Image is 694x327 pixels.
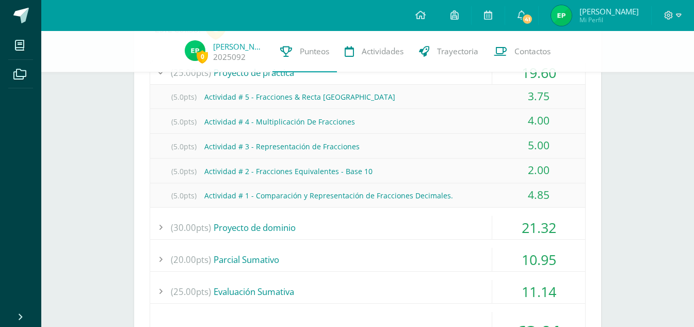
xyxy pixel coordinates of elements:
div: Proyecto de dominio [150,216,585,239]
span: (5.0pts) [163,85,204,108]
span: 0 [197,50,208,63]
div: 4.00 [492,109,585,132]
a: Actividades [337,31,411,72]
span: (25.00pts) [171,61,211,84]
div: 2.00 [492,159,585,182]
span: Mi Perfil [579,15,639,24]
span: Punteos [300,46,329,57]
span: [PERSON_NAME] [579,6,639,17]
span: 41 [522,13,533,25]
span: (5.0pts) [163,110,204,133]
a: Trayectoria [411,31,486,72]
div: 10.95 [492,248,585,271]
div: 5.00 [492,134,585,157]
span: (5.0pts) [163,135,204,158]
div: 21.32 [492,216,585,239]
span: Contactos [514,46,551,57]
span: (25.00pts) [171,280,211,303]
span: (5.0pts) [163,160,204,183]
div: Evaluación Sumativa [150,280,585,303]
a: 2025092 [213,52,246,63]
img: 73dd41d1e11c718feaeb42a936638d43.png [185,40,205,61]
div: Actividad # 5 - Fracciones & Recta [GEOGRAPHIC_DATA] [150,85,585,108]
div: 4.85 [492,183,585,207]
div: 11.14 [492,280,585,303]
div: Actividad # 1 - Comparación y Representación de Fracciones Decimales. [150,184,585,207]
div: 3.75 [492,85,585,108]
span: (30.00pts) [171,216,211,239]
div: Actividad # 4 - Multiplicación De Fracciones [150,110,585,133]
div: Actividad # 3 - Representación de Fracciones [150,135,585,158]
span: Actividades [362,46,404,57]
div: Actividad # 2 - Fracciones Equivalentes - Base 10 [150,160,585,183]
span: (20.00pts) [171,248,211,271]
div: Parcial Sumativo [150,248,585,271]
a: [PERSON_NAME] [213,41,265,52]
a: Contactos [486,31,558,72]
span: (5.0pts) [163,184,204,207]
span: Trayectoria [437,46,478,57]
img: 73dd41d1e11c718feaeb42a936638d43.png [551,5,572,26]
a: Punteos [272,31,337,72]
